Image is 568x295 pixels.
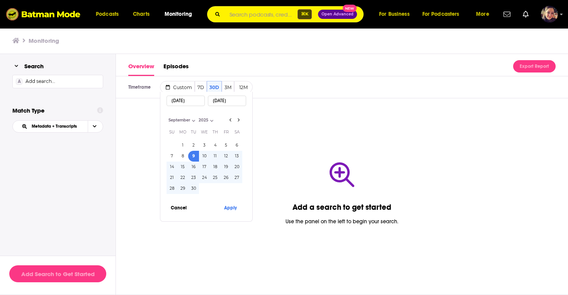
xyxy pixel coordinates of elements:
img: User Profile [541,6,558,23]
button: Cancel [167,201,190,215]
th: Friday [221,125,231,140]
span: Podcasts [96,9,119,20]
button: 7D [195,81,207,93]
button: 21 [167,172,177,183]
button: Go to next month [235,116,242,124]
button: 1 [177,140,188,151]
button: open menu [159,8,202,20]
h1: Add a search to get started [293,202,391,212]
button: 24 [199,172,210,183]
button: open menu [90,8,129,20]
button: Add Search to Get Started [9,265,106,282]
button: 7 [167,151,177,162]
span: Monitoring [165,9,192,20]
button: 29 [177,183,188,194]
button: 6 [231,140,242,151]
span: Open Advanced [321,12,354,16]
button: 3 [199,140,210,151]
button: 16 [188,162,199,172]
span: ⌘ K [298,9,312,19]
button: Export Report [513,60,556,72]
button: open menu [417,8,471,20]
a: Monitoring [29,37,59,44]
button: 27 [231,172,242,183]
a: Charts [128,8,154,20]
span: Metadata + Transcripts [32,124,77,128]
th: Monday [177,125,188,140]
button: 23 [188,172,199,183]
button: 5 [221,140,231,151]
th: Wednesday [199,125,210,140]
button: open menu [471,8,499,20]
button: 12M [234,81,253,93]
span: For Business [379,9,410,20]
a: Show notifications dropdown [520,8,532,21]
button: Apply [219,201,242,215]
button: 15 [177,162,188,172]
button: 9 [188,151,199,162]
button: Custom [160,81,195,93]
th: Sunday [167,125,177,140]
button: 12 [221,151,231,162]
button: Go to previous month [227,116,235,124]
button: 10 [199,151,210,162]
h2: Match Type [12,107,97,114]
span: Custom [173,84,192,90]
button: 30 [188,183,199,194]
input: Start Date [167,96,205,106]
th: Saturday [231,125,242,140]
button: 28 [167,183,177,194]
span: Timeframe [128,84,151,90]
span: Logged in as Sydneyk [541,6,558,23]
button: 8 [177,151,188,162]
button: 11 [210,151,221,162]
button: 19 [221,162,231,172]
button: 13 [231,151,242,162]
span: Charts [133,9,150,20]
button: 2 [188,140,199,151]
th: Tuesday [188,125,199,140]
input: Search podcasts, credits, & more... [226,7,298,22]
img: Batman Mode [6,7,80,22]
button: 17 [199,162,210,172]
button: Open AdvancedNew [318,10,357,19]
button: 3M [222,81,234,93]
a: Episodes [163,60,189,76]
button: 26 [221,172,231,183]
a: Show notifications dropdown [500,8,514,21]
button: Show profile menu [541,6,558,23]
div: Add search... [12,75,103,88]
span: A [16,78,22,85]
span: For Podcasters [422,9,459,20]
input: End Date [208,96,246,106]
button: Choose Match [12,120,103,133]
button: 30D [207,81,222,93]
button: 4 [210,140,221,151]
button: 25 [210,172,221,183]
h2: Search [24,62,44,70]
div: Search podcasts, credits, & more... [214,6,371,22]
h2: Use the panel on the left to begin your search. [286,218,398,225]
button: 18 [210,162,221,172]
button: 22 [177,172,188,183]
th: Thursday [210,125,221,140]
a: Overview [128,60,154,76]
button: Search [12,62,46,70]
span: New [343,5,357,12]
button: 14 [167,162,177,172]
span: More [476,9,489,20]
button: open menu [374,8,419,20]
button: 20 [231,162,242,172]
